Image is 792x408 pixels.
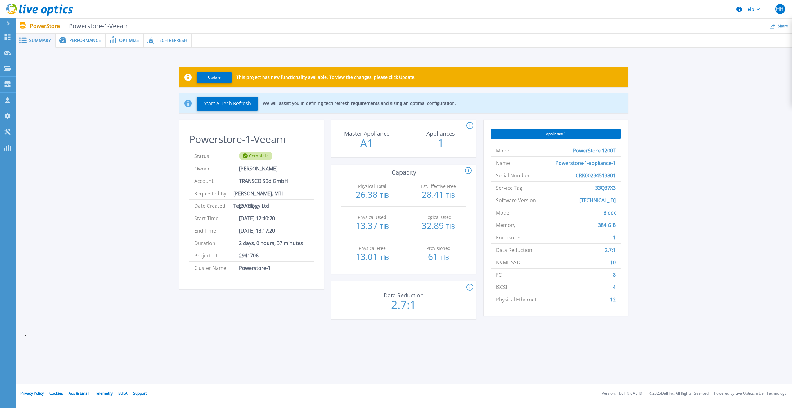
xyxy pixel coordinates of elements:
span: [TECHNICAL_ID] [579,194,616,206]
span: Date Created [194,200,239,212]
p: Physical Free [346,246,398,251]
p: Appliances [407,131,474,136]
span: Share [778,24,788,28]
span: Powerstore-1-appliance-1 [556,157,616,169]
span: 12 [610,293,616,306]
a: Cookies [49,391,63,396]
button: Update [197,72,232,83]
li: Version: [TECHNICAL_ID] [602,392,644,396]
span: TiB [380,253,389,262]
span: 2.7:1 [605,244,616,256]
p: This project has new functionality available. To view the changes, please click Update. [236,75,416,80]
div: , [16,48,792,346]
span: End Time [194,224,239,237]
span: Enclosures [496,231,522,243]
a: Privacy Policy [20,391,44,396]
span: Account [194,175,239,187]
li: Powered by Live Optics, a Dell Technology [714,392,786,396]
p: Data Reduction [371,292,437,298]
span: [PERSON_NAME] [239,162,277,175]
span: PowerStore 1200T [573,144,616,156]
span: Owner [194,162,239,175]
span: Mode [496,206,509,219]
span: Model [496,144,511,156]
span: TiB [380,191,389,200]
p: Est.Effective Free [412,184,465,188]
button: Start A Tech Refresh [197,97,258,111]
p: 13.37 [344,221,400,231]
span: TiB [380,222,389,231]
span: TiB [446,191,455,200]
p: Provisioned [412,246,465,251]
p: Logical Used [412,215,465,220]
p: 28.41 [411,190,466,200]
span: Start Time [194,212,239,224]
span: FC [496,269,502,281]
span: Appliance 1 [546,131,566,136]
a: Support [133,391,147,396]
span: TRANSCO Süd GmbH [239,175,288,187]
a: EULA [118,391,128,396]
span: 2 days, 0 hours, 37 minutes [239,237,303,249]
span: iSCSI [496,281,507,293]
span: 4 [613,281,616,293]
a: Ads & Email [69,391,89,396]
span: Software Version [496,194,536,206]
p: 13.01 [344,252,400,262]
span: Powerstore-1 [239,262,271,274]
p: 61 [411,252,466,262]
p: 26.38 [344,190,400,200]
span: [DATE] 12:40:20 [239,212,275,224]
span: Performance [69,38,101,43]
p: Master Appliance [334,131,400,136]
span: Requested By [194,187,233,199]
span: [DATE] 13:17:20 [239,224,275,237]
span: [PERSON_NAME], MTI Technology Ltd [233,187,309,199]
p: Physical Used [346,215,398,220]
li: © 2025 Dell Inc. All Rights Reserved [649,392,709,396]
span: Summary [29,38,51,43]
span: Memory [496,219,515,231]
span: 10 [610,256,616,268]
p: We will assist you in defining tech refresh requirements and sizing an optimal configuration. [263,101,456,106]
span: Project ID [194,249,239,261]
span: Powerstore-1-Veeam [65,22,129,29]
a: Telemetry [95,391,113,396]
span: TiB [440,253,449,262]
p: 32.89 [411,221,466,231]
span: Cluster Name [194,262,239,274]
span: 384 GiB [598,219,616,231]
div: Complete [239,152,272,160]
span: NVME SSD [496,256,520,268]
span: Physical Ethernet [496,293,537,306]
span: Status [194,150,239,162]
span: Serial Number [496,169,530,181]
span: 1 [613,231,616,243]
span: Duration [194,237,239,249]
p: Physical Total [346,184,398,188]
span: Data Reduction [496,244,532,256]
span: Optimize [119,38,139,43]
span: 33Q37X3 [595,182,616,194]
span: CRK00234513801 [576,169,616,181]
p: 2.7:1 [369,299,439,311]
span: 2941706 [239,249,259,261]
span: 8 [613,269,616,281]
h2: Powerstore-1-Veeam [189,134,314,145]
p: 1 [406,138,476,149]
p: A1 [332,138,402,149]
span: Tech Refresh [157,38,187,43]
span: [DATE] [239,200,254,212]
span: Name [496,157,510,169]
span: Block [603,206,616,219]
span: TiB [446,222,455,231]
p: PowerStore [30,22,129,29]
span: Service Tag [496,182,522,194]
span: HH [776,7,784,11]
